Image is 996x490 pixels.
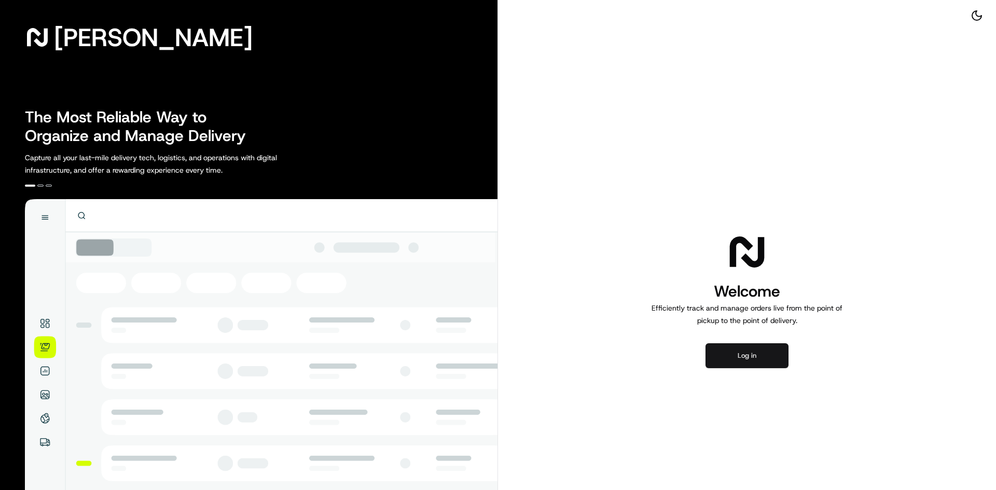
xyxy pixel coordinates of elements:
p: Capture all your last-mile delivery tech, logistics, and operations with digital infrastructure, ... [25,151,324,176]
button: Log in [706,343,789,368]
h1: Welcome [647,281,847,302]
h2: The Most Reliable Way to Organize and Manage Delivery [25,108,257,145]
span: [PERSON_NAME] [54,27,253,48]
p: Efficiently track and manage orders live from the point of pickup to the point of delivery. [647,302,847,327]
